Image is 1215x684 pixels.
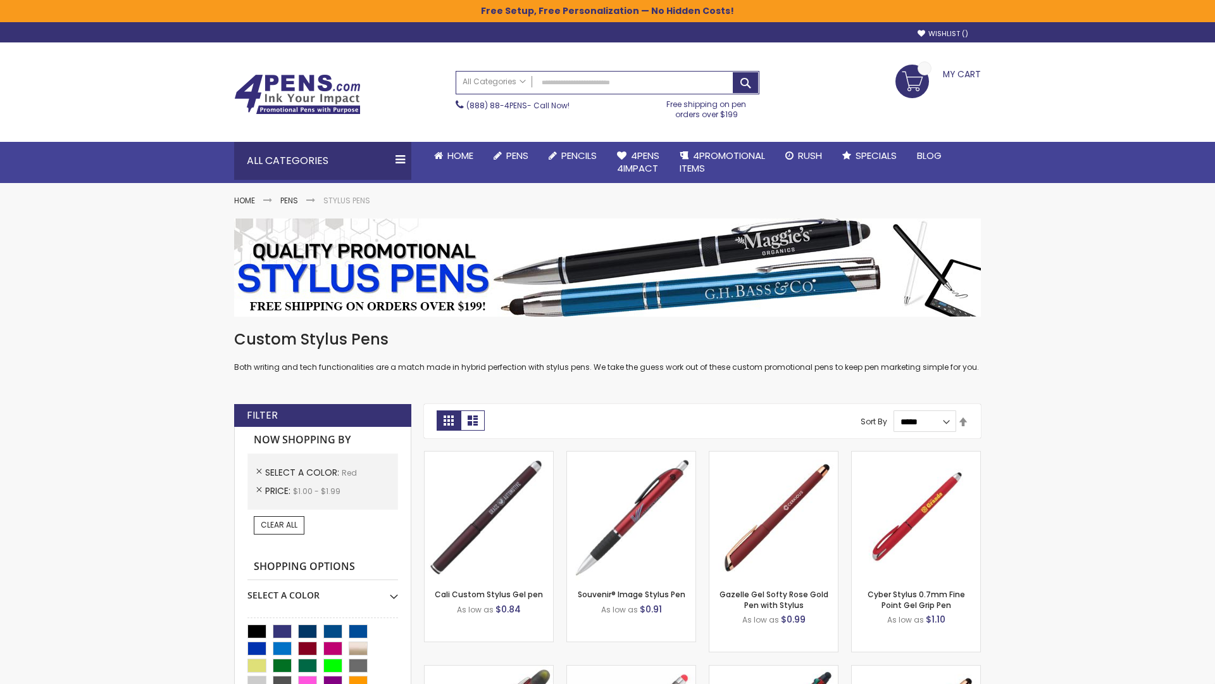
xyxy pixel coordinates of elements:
a: Pencils [539,142,607,170]
a: Pens [483,142,539,170]
span: $0.91 [640,603,662,616]
strong: Now Shopping by [247,427,398,453]
a: Clear All [254,516,304,534]
div: Both writing and tech functionalities are a match made in hybrid perfection with stylus pens. We ... [234,329,981,373]
img: Stylus Pens [234,218,981,317]
a: Gazelle Gel Softy Rose Gold Pen with Stylus [720,589,828,610]
a: 4PROMOTIONALITEMS [670,142,775,183]
a: Home [424,142,483,170]
a: Cali Custom Stylus Gel pen [435,589,543,600]
img: Cali Custom Stylus Gel pen-Red [425,452,553,580]
div: Select A Color [247,580,398,602]
strong: Stylus Pens [323,195,370,206]
span: Select A Color [265,466,342,479]
a: Islander Softy Gel with Stylus - ColorJet Imprint-Red [567,665,695,676]
span: All Categories [463,77,526,87]
span: $1.00 - $1.99 [293,486,340,497]
strong: Shopping Options [247,554,398,581]
a: Cyber Stylus 0.7mm Fine Point Gel Grip Pen-Red [852,451,980,462]
a: (888) 88-4PENS [466,100,527,111]
img: Gazelle Gel Softy Rose Gold Pen with Stylus-Red [709,452,838,580]
img: Cyber Stylus 0.7mm Fine Point Gel Grip Pen-Red [852,452,980,580]
div: Free shipping on pen orders over $199 [654,94,760,120]
span: Blog [917,149,942,162]
img: 4Pens Custom Pens and Promotional Products [234,74,361,115]
a: Wishlist [918,29,968,39]
a: Rush [775,142,832,170]
span: - Call Now! [466,100,570,111]
a: All Categories [456,72,532,92]
a: Souvenir® Jalan Highlighter Stylus Pen Combo-Red [425,665,553,676]
a: 4Pens4impact [607,142,670,183]
span: Rush [798,149,822,162]
span: $1.10 [926,613,945,626]
span: Price [265,484,293,497]
a: Orbitor 4 Color Assorted Ink Metallic Stylus Pens-Red [709,665,838,676]
a: Souvenir® Image Stylus Pen-Red [567,451,695,462]
span: As low as [742,614,779,625]
strong: Grid [437,410,461,431]
span: Red [342,467,357,478]
strong: Filter [247,408,278,422]
a: Home [234,195,255,206]
img: Souvenir® Image Stylus Pen-Red [567,452,695,580]
span: Pens [506,149,528,162]
span: 4PROMOTIONAL ITEMS [680,149,765,175]
a: Gazelle Gel Softy Rose Gold Pen with Stylus-Red [709,451,838,462]
span: Home [447,149,473,162]
span: Specials [856,149,897,162]
a: Cali Custom Stylus Gel pen-Red [425,451,553,462]
a: Specials [832,142,907,170]
a: Pens [280,195,298,206]
a: Souvenir® Image Stylus Pen [578,589,685,600]
h1: Custom Stylus Pens [234,329,981,350]
span: As low as [457,604,494,615]
a: Cyber Stylus 0.7mm Fine Point Gel Grip Pen [868,589,965,610]
span: 4Pens 4impact [617,149,659,175]
span: Clear All [261,519,297,530]
span: Pencils [561,149,597,162]
span: As low as [601,604,638,615]
a: Blog [907,142,952,170]
a: Gazelle Gel Softy Rose Gold Pen with Stylus - ColorJet-Red [852,665,980,676]
span: $0.84 [495,603,521,616]
span: $0.99 [781,613,806,626]
div: All Categories [234,142,411,180]
span: As low as [887,614,924,625]
label: Sort By [861,416,887,427]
